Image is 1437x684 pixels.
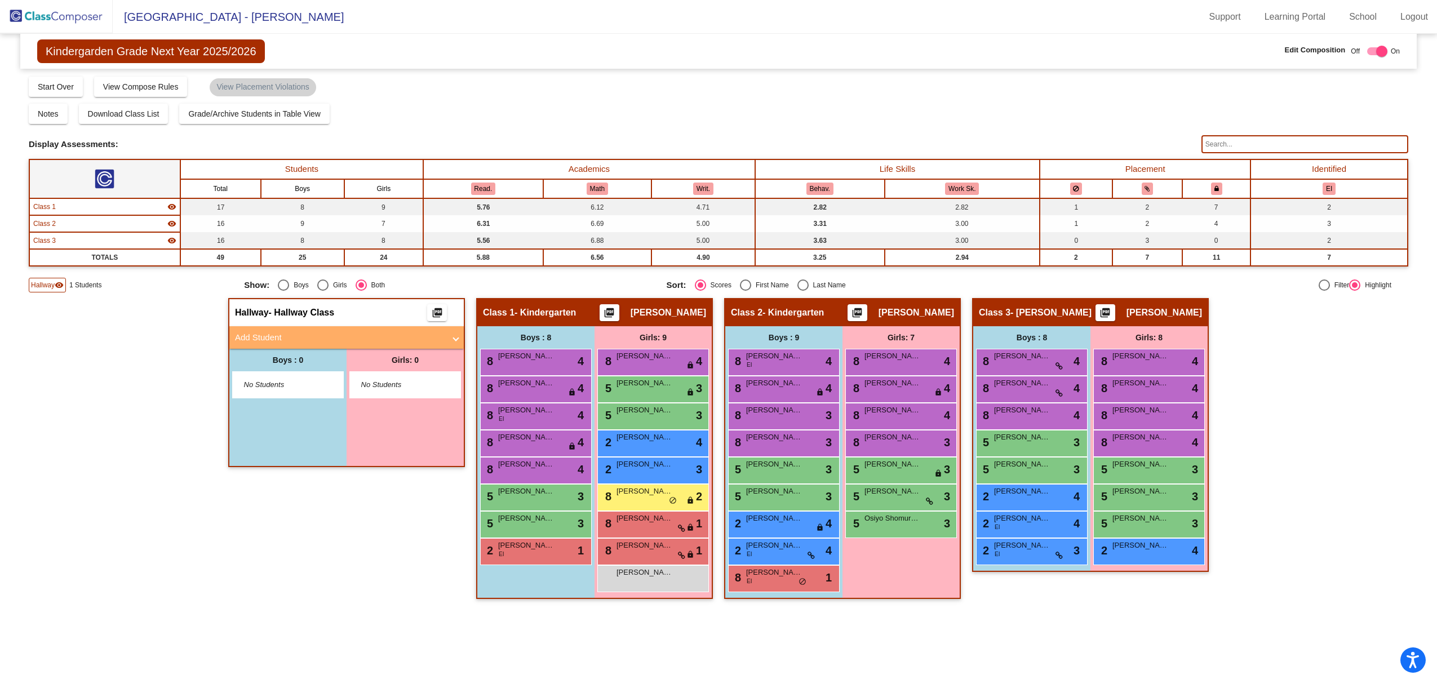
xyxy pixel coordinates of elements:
[980,517,989,530] span: 2
[864,459,921,470] span: [PERSON_NAME]
[617,377,673,389] span: [PERSON_NAME]
[602,307,616,323] mat-icon: picture_as_pdf
[1112,405,1169,416] span: [PERSON_NAME]
[755,249,885,266] td: 3.25
[498,377,555,389] span: [PERSON_NAME]
[1285,45,1346,56] span: Edit Composition
[885,198,1040,215] td: 2.82
[1040,232,1112,249] td: 0
[1112,432,1169,443] span: [PERSON_NAME]
[498,459,555,470] span: [PERSON_NAME]
[1192,542,1198,559] span: 4
[88,109,159,118] span: Download Class List
[344,179,423,198] th: Girls
[755,198,885,215] td: 2.82
[816,523,824,532] span: lock
[1098,355,1107,367] span: 8
[1074,488,1080,505] span: 4
[29,249,180,266] td: TOTALS
[746,350,802,362] span: [PERSON_NAME]
[188,109,321,118] span: Grade/Archive Students in Table View
[848,304,867,321] button: Print Students Details
[696,461,702,478] span: 3
[934,388,942,397] span: lock
[1074,461,1080,478] span: 3
[944,407,950,424] span: 4
[994,486,1050,497] span: [PERSON_NAME]
[31,280,55,290] span: Hallway
[696,434,702,451] span: 4
[980,436,989,448] span: 5
[885,215,1040,232] td: 3.00
[746,377,802,389] span: [PERSON_NAME]
[944,461,950,478] span: 3
[33,202,56,212] span: Class 1
[686,523,694,532] span: lock
[229,349,347,371] div: Boys : 0
[1250,198,1408,215] td: 2
[1250,232,1408,249] td: 2
[864,377,921,389] span: [PERSON_NAME]
[617,459,673,470] span: [PERSON_NAME]
[79,104,168,124] button: Download Class List
[651,198,755,215] td: 4.71
[1090,326,1208,349] div: Girls: 8
[617,405,673,416] span: [PERSON_NAME]
[1250,249,1408,266] td: 7
[229,326,464,349] mat-expansion-panel-header: Add Student
[1098,436,1107,448] span: 8
[850,355,859,367] span: 8
[1074,515,1080,532] span: 4
[367,280,385,290] div: Both
[471,183,496,195] button: Read.
[1040,179,1112,198] th: Keep away students
[696,407,702,424] span: 3
[1126,307,1202,318] span: [PERSON_NAME]
[33,219,56,229] span: Class 2
[994,540,1050,551] span: [PERSON_NAME]
[994,459,1050,470] span: [PERSON_NAME]
[617,432,673,443] span: [PERSON_NAME]
[826,542,832,559] span: 4
[1192,515,1198,532] span: 3
[484,409,493,421] span: 8
[1098,382,1107,394] span: 8
[826,353,832,370] span: 4
[696,488,702,505] span: 2
[499,415,504,423] span: EI
[994,405,1050,416] span: [PERSON_NAME]
[667,280,686,290] span: Sort:
[696,515,702,532] span: 1
[1182,215,1250,232] td: 4
[980,544,989,557] span: 2
[1096,304,1115,321] button: Print Students Details
[1192,434,1198,451] span: 4
[261,198,344,215] td: 8
[1112,377,1169,389] span: [PERSON_NAME]
[826,434,832,451] span: 3
[1351,46,1360,56] span: Off
[167,219,176,228] mat-icon: visibility
[427,304,447,321] button: Print Students Details
[484,382,493,394] span: 8
[1112,215,1183,232] td: 2
[809,280,846,290] div: Last Name
[651,215,755,232] td: 5.00
[261,215,344,232] td: 9
[669,496,677,505] span: do_not_disturb_alt
[180,232,261,249] td: 16
[515,307,576,318] span: - Kindergarten
[329,280,347,290] div: Girls
[746,540,802,551] span: [PERSON_NAME]
[1098,463,1107,476] span: 5
[344,232,423,249] td: 8
[885,249,1040,266] td: 2.94
[543,249,651,266] td: 6.56
[29,215,180,232] td: Heather Wade - Kindergarten
[1250,215,1408,232] td: 3
[1250,159,1408,179] th: Identified
[864,513,921,524] span: Osiyo Shomurodova
[1112,513,1169,524] span: [PERSON_NAME]
[499,550,504,558] span: EI
[755,215,885,232] td: 3.31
